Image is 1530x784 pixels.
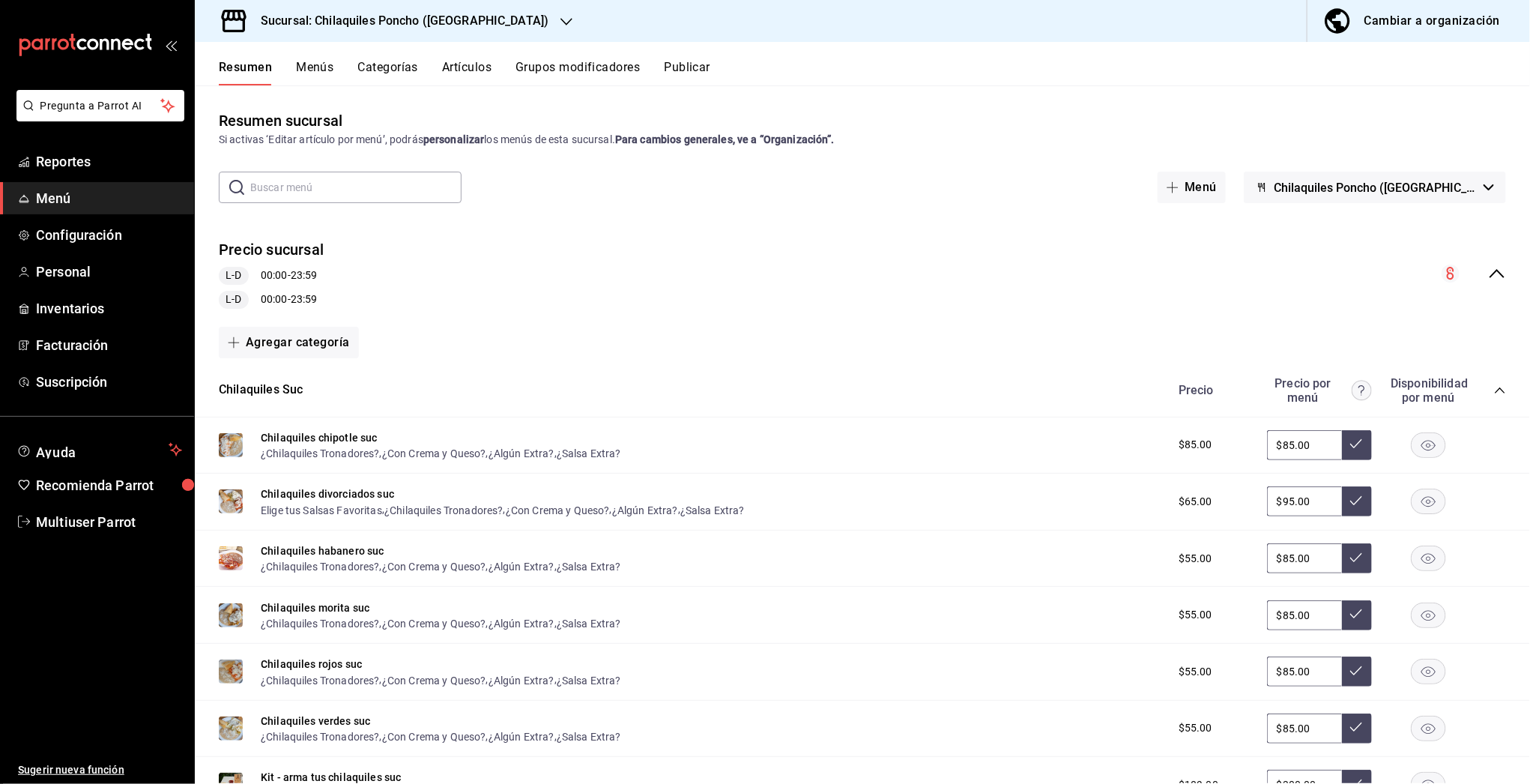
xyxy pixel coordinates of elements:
button: Chilaquiles verdes suc [261,714,370,729]
button: ¿Con Crema y Queso? [382,559,486,574]
span: Reportes [36,151,182,172]
button: ¿Con Crema y Queso? [382,616,486,631]
div: Si activas ‘Editar artículo por menú’, podrás los menús de esta sucursal. [219,132,1506,148]
input: Sin ajuste [1267,714,1342,744]
span: $55.00 [1179,720,1212,736]
button: Menú [1158,172,1226,203]
strong: personalizar [423,133,485,145]
img: Preview [219,660,243,684]
button: collapse-category-row [1494,385,1506,396]
span: $55.00 [1179,551,1212,567]
span: $55.00 [1179,664,1212,680]
button: ¿Salsa Extra? [557,446,621,461]
span: $65.00 [1179,494,1212,510]
span: $55.00 [1179,607,1212,623]
span: L-D [220,292,247,307]
button: ¿Salsa Extra? [557,729,621,744]
div: Cambiar a organización [1364,10,1500,31]
img: Preview [219,546,243,570]
button: ¿Algún Extra? [489,446,554,461]
img: Preview [219,603,243,627]
div: 00:00 - 23:59 [219,291,324,309]
span: Recomienda Parrot [36,475,182,495]
span: Menú [36,188,182,208]
button: Chilaquiles chipotle suc [261,430,378,445]
button: Publicar [664,60,710,85]
span: Ayuda [36,441,163,459]
input: Sin ajuste [1267,430,1342,460]
img: Preview [219,433,243,457]
span: L-D [220,268,247,283]
button: Grupos modificadores [515,60,640,85]
button: ¿Salsa Extra? [557,559,621,574]
button: Artículos [442,60,492,85]
button: Chilaquiles morita suc [261,600,369,615]
button: ¿Chilaquiles Tronadores? [261,673,380,688]
span: Inventarios [36,298,182,319]
div: , , , [261,672,621,687]
button: ¿Chilaquiles Tronadores? [261,616,380,631]
button: Chilaquiles Suc [219,382,303,399]
img: Preview [219,489,243,513]
div: , , , [261,729,621,744]
button: open_drawer_menu [165,39,177,51]
button: Chilaquiles habanero suc [261,543,384,558]
div: collapse-menu-row [195,227,1530,321]
div: , , , , [261,501,745,517]
input: Sin ajuste [1267,657,1342,687]
button: Elige tus Salsas Favoritas [261,503,382,518]
div: , , , [261,558,621,574]
div: Resumen sucursal [219,109,342,132]
button: ¿Algún Extra? [489,673,554,688]
button: Chilaquiles divorciados suc [261,486,394,501]
button: Pregunta a Parrot AI [16,90,184,121]
div: Precio [1164,383,1260,397]
img: Preview [219,717,243,741]
div: , , , [261,445,621,461]
button: ¿Algún Extra? [612,503,678,518]
span: Facturación [36,335,182,355]
input: Sin ajuste [1267,543,1342,573]
span: Configuración [36,225,182,245]
input: Sin ajuste [1267,600,1342,630]
button: ¿Con Crema y Queso? [506,503,610,518]
button: ¿Chilaquiles Tronadores? [261,446,380,461]
button: ¿Algún Extra? [489,559,554,574]
button: ¿Chilaquiles Tronadores? [261,559,380,574]
button: Agregar categoría [219,327,359,358]
span: Personal [36,262,182,282]
button: ¿Salsa Extra? [557,616,621,631]
div: navigation tabs [219,60,1530,85]
button: ¿Chilaquiles Tronadores? [384,503,504,518]
span: Sugerir nueva función [18,762,182,778]
button: Resumen [219,60,272,85]
strong: Para cambios generales, ve a “Organización”. [615,133,835,145]
button: Chilaquiles Poncho ([GEOGRAPHIC_DATA][PERSON_NAME]) [1244,172,1506,203]
input: Buscar menú [250,172,462,202]
span: Multiuser Parrot [36,512,182,532]
span: Suscripción [36,372,182,392]
div: Precio por menú [1267,376,1372,405]
button: Menús [296,60,333,85]
button: ¿Algún Extra? [489,616,554,631]
span: Pregunta a Parrot AI [40,98,161,114]
h3: Sucursal: Chilaquiles Poncho ([GEOGRAPHIC_DATA]) [249,12,548,30]
button: ¿Con Crema y Queso? [382,446,486,461]
button: ¿Chilaquiles Tronadores? [261,729,380,744]
button: ¿Con Crema y Queso? [382,673,486,688]
span: Chilaquiles Poncho ([GEOGRAPHIC_DATA][PERSON_NAME]) [1274,181,1478,195]
button: Categorías [358,60,419,85]
button: ¿Con Crema y Queso? [382,729,486,744]
div: Disponibilidad por menú [1391,376,1466,405]
button: Chilaquiles rojos suc [261,657,362,672]
button: ¿Algún Extra? [489,729,554,744]
div: , , , [261,615,621,631]
button: ¿Salsa Extra? [557,673,621,688]
div: 00:00 - 23:59 [219,267,324,285]
button: Precio sucursal [219,239,324,261]
a: Pregunta a Parrot AI [10,109,184,124]
span: $85.00 [1179,437,1212,453]
input: Sin ajuste [1267,486,1342,516]
button: ¿Salsa Extra? [680,503,745,518]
